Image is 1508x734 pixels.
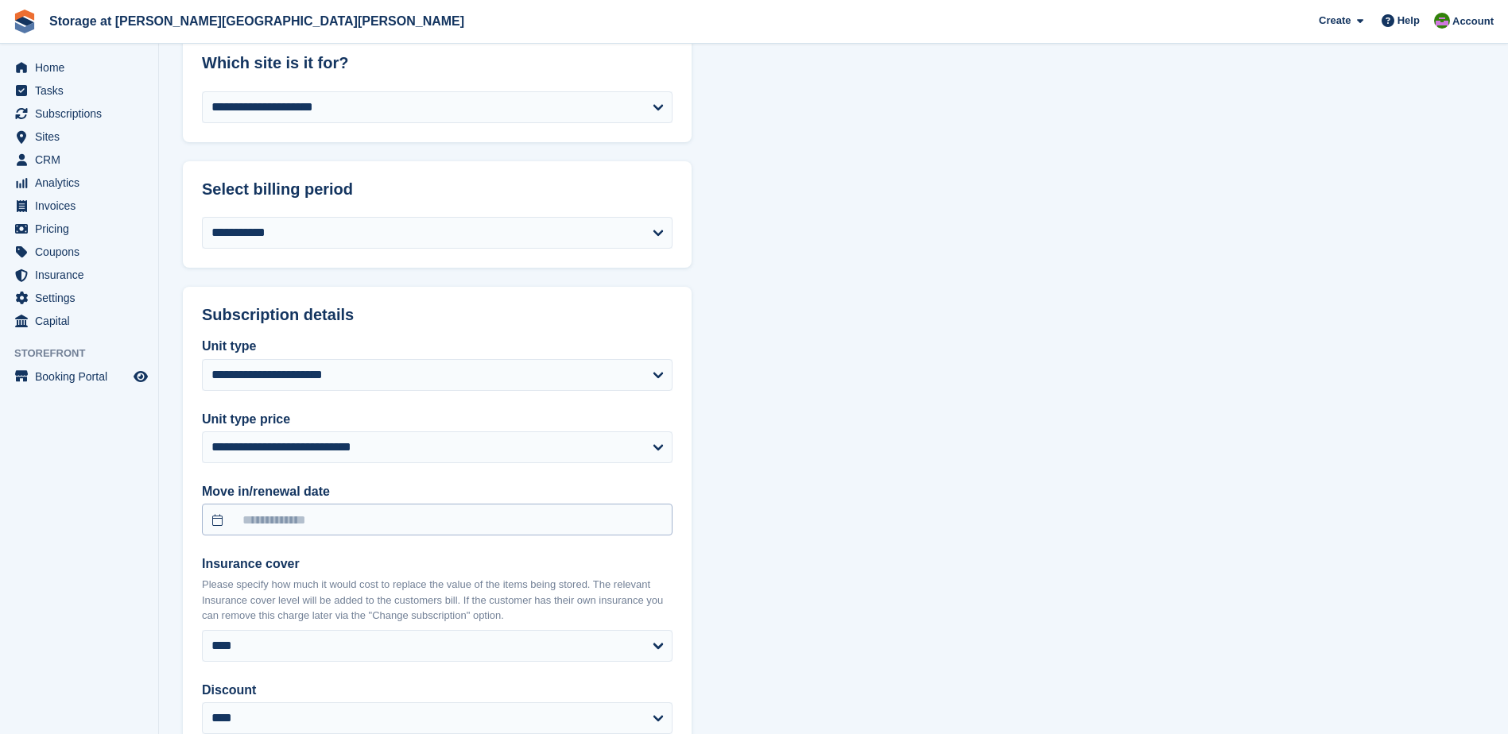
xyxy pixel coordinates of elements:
label: Unit type price [202,410,673,429]
a: menu [8,172,150,194]
a: menu [8,287,150,309]
span: Insurance [35,264,130,286]
a: menu [8,365,150,388]
a: menu [8,79,150,102]
span: Pricing [35,218,130,240]
a: Preview store [131,367,150,386]
span: Storefront [14,346,158,361]
span: Account [1452,14,1494,29]
span: Invoices [35,195,130,217]
h2: Select billing period [202,180,673,199]
img: Mark Spendlove [1434,13,1450,29]
span: Home [35,56,130,79]
span: Sites [35,126,130,148]
a: menu [8,310,150,332]
a: menu [8,195,150,217]
span: Capital [35,310,130,332]
a: menu [8,126,150,148]
h2: Which site is it for? [202,54,673,72]
a: menu [8,56,150,79]
span: Subscriptions [35,102,130,125]
span: CRM [35,149,130,171]
span: Booking Portal [35,365,130,388]
h2: Subscription details [202,306,673,324]
a: menu [8,149,150,171]
label: Insurance cover [202,554,673,574]
span: Coupons [35,241,130,263]
a: menu [8,241,150,263]
label: Move in/renewal date [202,482,673,501]
span: Analytics [35,172,130,194]
label: Discount [202,681,673,700]
img: stora-icon-8386f47178a22dfd0bd8f6a31ec36ba5ce8667c1dd55bd0f319d3a0aa187defe.svg [13,10,37,33]
a: menu [8,264,150,286]
span: Create [1319,13,1351,29]
span: Settings [35,287,130,309]
p: Please specify how much it would cost to replace the value of the items being stored. The relevan... [202,577,673,624]
label: Unit type [202,337,673,356]
a: Storage at [PERSON_NAME][GEOGRAPHIC_DATA][PERSON_NAME] [43,8,471,34]
a: menu [8,102,150,125]
span: Help [1398,13,1420,29]
span: Tasks [35,79,130,102]
a: menu [8,218,150,240]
